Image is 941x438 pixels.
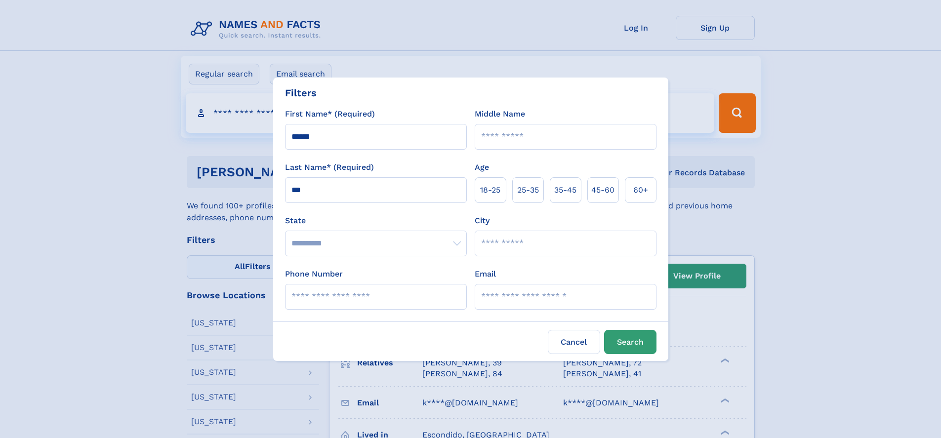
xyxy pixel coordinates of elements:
label: Middle Name [475,108,525,120]
label: Age [475,161,489,173]
div: Filters [285,85,317,100]
span: 45‑60 [591,184,614,196]
span: 60+ [633,184,648,196]
span: 35‑45 [554,184,576,196]
label: State [285,215,467,227]
label: Cancel [548,330,600,354]
label: Phone Number [285,268,343,280]
span: 18‑25 [480,184,500,196]
label: Last Name* (Required) [285,161,374,173]
button: Search [604,330,656,354]
label: Email [475,268,496,280]
label: City [475,215,490,227]
span: 25‑35 [517,184,539,196]
label: First Name* (Required) [285,108,375,120]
